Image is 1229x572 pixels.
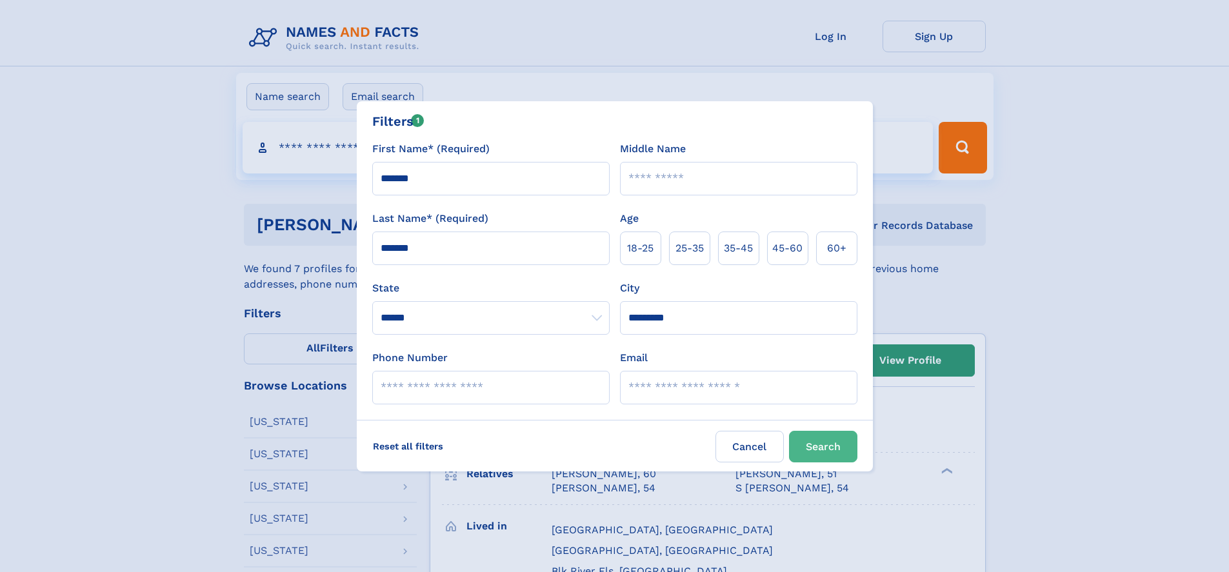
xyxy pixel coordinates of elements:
span: 25‑35 [675,241,704,256]
span: 60+ [827,241,846,256]
label: Last Name* (Required) [372,211,488,226]
span: 45‑60 [772,241,803,256]
label: Age [620,211,639,226]
label: Email [620,350,648,366]
span: 18‑25 [627,241,654,256]
label: State [372,281,610,296]
label: Cancel [715,431,784,462]
label: City [620,281,639,296]
label: Phone Number [372,350,448,366]
div: Filters [372,112,425,131]
label: Middle Name [620,141,686,157]
label: First Name* (Required) [372,141,490,157]
span: 35‑45 [724,241,753,256]
button: Search [789,431,857,462]
label: Reset all filters [365,431,452,462]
